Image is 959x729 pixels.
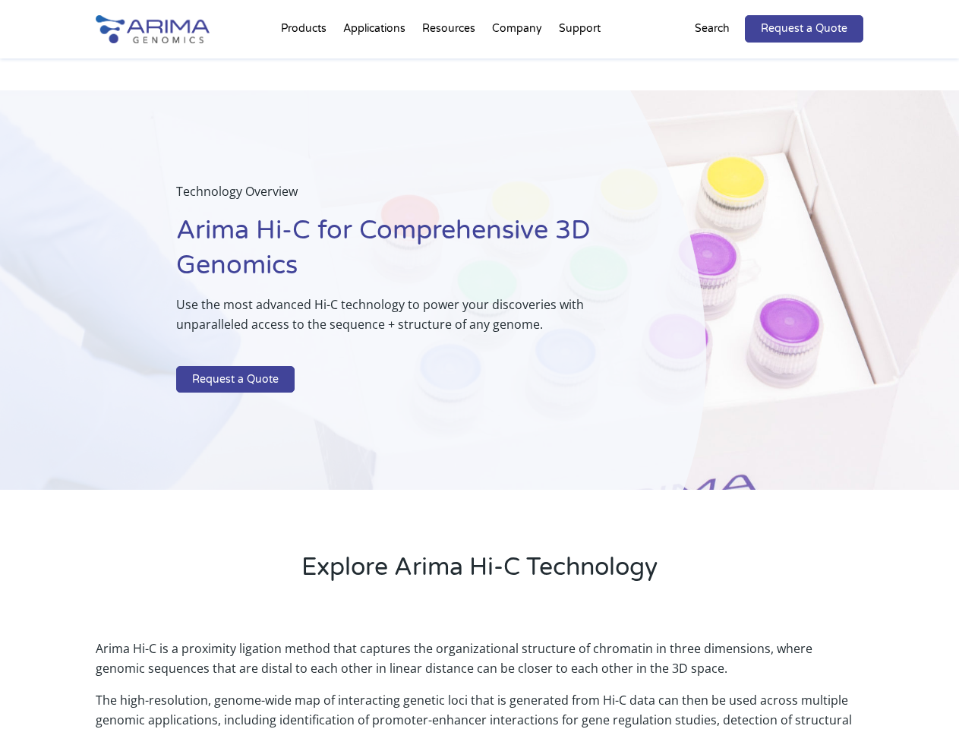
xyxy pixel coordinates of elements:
h2: Explore Arima Hi-C Technology [96,551,863,596]
p: Arima Hi-C is a proximity ligation method that captures the organizational structure of chromatin... [96,639,863,690]
p: Technology Overview [176,181,629,213]
p: Search [695,19,730,39]
a: Request a Quote [745,15,863,43]
img: Arima-Genomics-logo [96,15,210,43]
p: Use the most advanced Hi-C technology to power your discoveries with unparalleled access to the s... [176,295,629,346]
a: Request a Quote [176,366,295,393]
h1: Arima Hi-C for Comprehensive 3D Genomics [176,213,629,295]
